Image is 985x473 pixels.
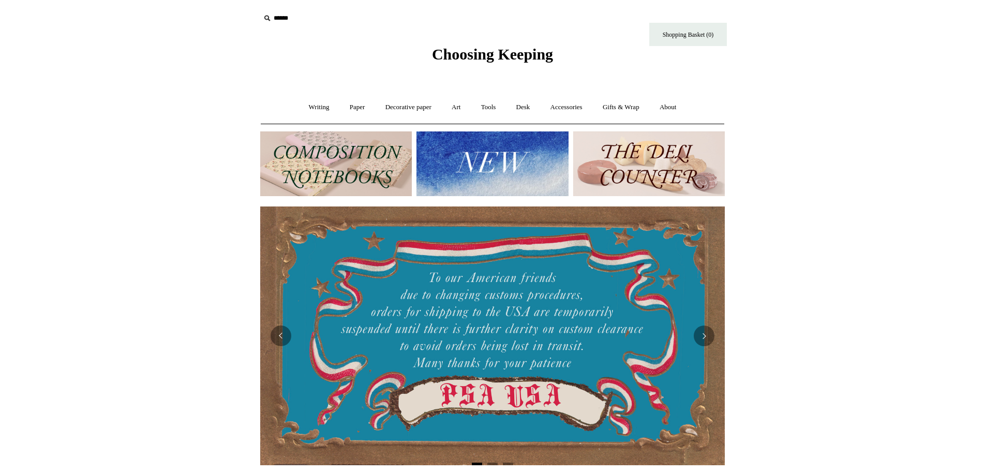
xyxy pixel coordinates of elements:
[432,46,553,63] span: Choosing Keeping
[260,131,412,196] img: 202302 Composition ledgers.jpg__PID:69722ee6-fa44-49dd-a067-31375e5d54ec
[300,94,339,121] a: Writing
[376,94,441,121] a: Decorative paper
[487,463,498,465] button: Page 2
[503,463,513,465] button: Page 3
[472,463,482,465] button: Page 1
[593,94,649,121] a: Gifts & Wrap
[694,326,714,346] button: Next
[541,94,592,121] a: Accessories
[507,94,540,121] a: Desk
[650,94,686,121] a: About
[472,94,505,121] a: Tools
[573,131,725,196] img: The Deli Counter
[271,326,291,346] button: Previous
[432,54,553,61] a: Choosing Keeping
[260,206,725,465] img: USA PSA .jpg__PID:33428022-6587-48b7-8b57-d7eefc91f15a
[442,94,470,121] a: Art
[340,94,375,121] a: Paper
[416,131,568,196] img: New.jpg__PID:f73bdf93-380a-4a35-bcfe-7823039498e1
[649,23,727,46] a: Shopping Basket (0)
